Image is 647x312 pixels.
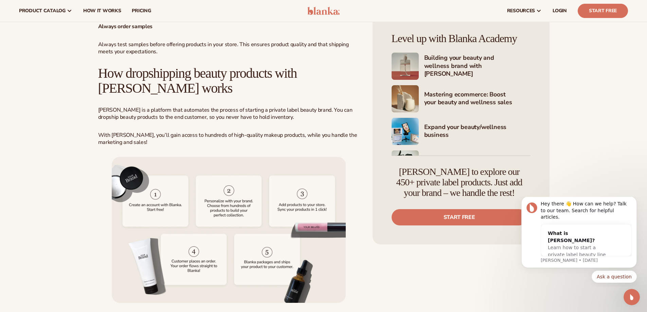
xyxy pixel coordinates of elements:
h4: [PERSON_NAME] to explore our 450+ private label products. Just add your brand – we handle the rest! [392,167,527,198]
a: Shopify Image 6 Mastering ecommerce: Boost your beauty and wellness sales [392,85,531,112]
button: Quick reply: Ask a question [80,74,126,86]
h4: Mastering ecommerce: Boost your beauty and wellness sales [424,91,531,107]
iframe: Intercom notifications message [511,197,647,287]
a: Start free [392,209,527,225]
span: resources [507,8,535,14]
a: Shopify Image 5 Building your beauty and wellness brand with [PERSON_NAME] [392,53,531,80]
span: pricing [132,8,151,14]
strong: Always order samples [98,23,153,30]
div: Hey there 👋 How can we help? Talk to our team. Search for helpful articles. [30,4,121,24]
h4: Building your beauty and wellness brand with [PERSON_NAME] [424,54,531,78]
h4: Level up with Blanka Academy [392,33,531,44]
h2: How dropshipping beauty products with [PERSON_NAME] works [98,66,359,96]
div: What is [PERSON_NAME]?Learn how to start a private label beauty line with [PERSON_NAME] [30,27,107,74]
img: Shopify Image 8 [392,150,419,178]
img: Shopify Image 5 [392,53,419,80]
iframe: Intercom live chat [624,289,640,305]
img: Profile image for Lee [15,5,26,16]
span: How It Works [83,8,121,14]
div: Message content [30,4,121,59]
a: Shopify Image 7 Expand your beauty/wellness business [392,118,531,145]
div: What is [PERSON_NAME]? [37,33,100,47]
a: Shopify Image 8 Marketing your beauty and wellness brand 101 [392,150,531,178]
p: Message from Lee, sent 3w ago [30,60,121,67]
p: [PERSON_NAME] is a platform that automates the process of starting a private label beauty brand. ... [98,107,359,121]
p: Always test samples before offering products in your store. This ensures product quality and that... [98,41,359,55]
a: Start Free [578,4,628,18]
span: LOGIN [553,8,567,14]
img: Diagram showing the 6 steps of dropshipping beauty products with Blanka [112,157,346,303]
h4: Expand your beauty/wellness business [424,123,531,140]
img: logo [307,7,340,15]
img: Shopify Image 6 [392,85,419,112]
img: Shopify Image 7 [392,118,419,145]
div: Quick reply options [10,74,126,86]
span: Learn how to start a private label beauty line with [PERSON_NAME] [37,48,95,68]
p: With [PERSON_NAME], you’ll gain access to hundreds of high-quality makeup products, while you han... [98,132,359,146]
span: product catalog [19,8,66,14]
